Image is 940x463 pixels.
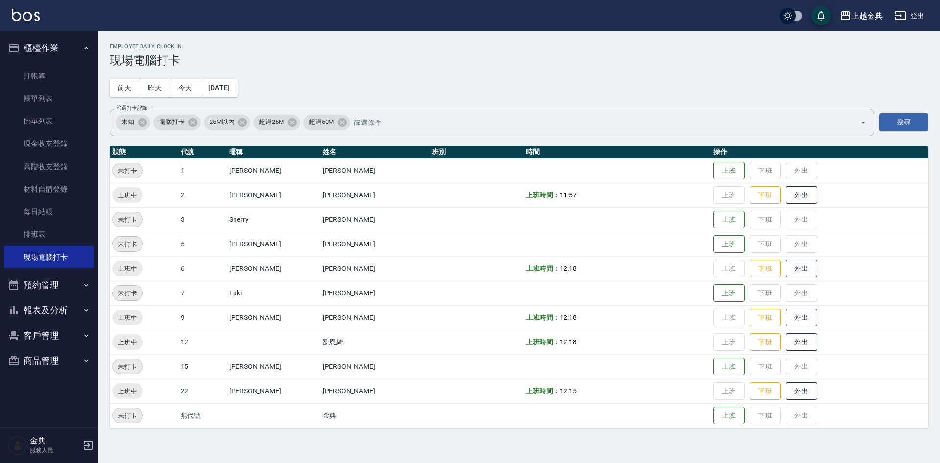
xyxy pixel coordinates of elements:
th: 班別 [429,146,523,159]
span: 電腦打卡 [153,117,190,127]
th: 狀態 [110,146,178,159]
a: 材料自購登錄 [4,178,94,200]
button: [DATE] [200,79,237,97]
td: [PERSON_NAME] [227,158,321,183]
button: 下班 [750,309,781,327]
td: 無代號 [178,403,227,428]
button: 昨天 [140,79,170,97]
span: 12:18 [560,338,577,346]
td: 5 [178,232,227,256]
img: Logo [12,9,40,21]
button: 上班 [713,407,745,425]
a: 現場電腦打卡 [4,246,94,268]
a: 高階收支登錄 [4,155,94,178]
b: 上班時間： [526,191,560,199]
img: Person [8,436,27,455]
button: 前天 [110,79,140,97]
div: 上越金典 [851,10,883,22]
span: 12:15 [560,387,577,395]
td: [PERSON_NAME] [320,305,429,330]
td: [PERSON_NAME] [320,354,429,379]
span: 25M以內 [204,117,240,127]
button: 上班 [713,235,745,253]
button: 上班 [713,358,745,376]
div: 未知 [116,115,150,130]
span: 未打卡 [113,411,142,421]
td: [PERSON_NAME] [320,232,429,256]
button: 外出 [786,382,817,400]
b: 上班時間： [526,314,560,321]
th: 代號 [178,146,227,159]
button: 外出 [786,309,817,327]
td: [PERSON_NAME] [320,256,429,281]
button: 下班 [750,186,781,204]
td: 22 [178,379,227,403]
td: [PERSON_NAME] [320,379,429,403]
td: 劉恩綺 [320,330,429,354]
b: 上班時間： [526,265,560,272]
span: 未打卡 [113,362,142,372]
button: Open [855,115,871,130]
a: 打帳單 [4,65,94,87]
button: 外出 [786,260,817,278]
button: 登出 [891,7,928,25]
span: 12:18 [560,265,577,272]
td: [PERSON_NAME] [320,281,429,305]
b: 上班時間： [526,338,560,346]
span: 超過25M [253,117,290,127]
button: 報表及分析 [4,297,94,323]
button: 搜尋 [879,113,928,131]
span: 未知 [116,117,140,127]
a: 排班表 [4,223,94,245]
button: 上越金典 [836,6,887,26]
button: 上班 [713,284,745,302]
td: 2 [178,183,227,207]
button: 上班 [713,162,745,180]
button: save [811,6,831,25]
td: 3 [178,207,227,232]
span: 上班中 [112,313,143,323]
div: 電腦打卡 [153,115,201,130]
span: 超過50M [303,117,340,127]
button: 上班 [713,211,745,229]
button: 下班 [750,382,781,400]
td: 金典 [320,403,429,428]
input: 篩選條件 [352,114,843,131]
td: [PERSON_NAME] [227,183,321,207]
td: Sherry [227,207,321,232]
span: 上班中 [112,386,143,396]
label: 篩選打卡記錄 [117,104,147,112]
button: 商品管理 [4,348,94,373]
td: 15 [178,354,227,379]
th: 姓名 [320,146,429,159]
span: 未打卡 [113,288,142,298]
h3: 現場電腦打卡 [110,53,928,67]
td: 7 [178,281,227,305]
span: 上班中 [112,337,143,347]
th: 時間 [523,146,711,159]
button: 下班 [750,333,781,351]
th: 操作 [711,146,928,159]
button: 下班 [750,260,781,278]
span: 12:18 [560,314,577,321]
p: 服務人員 [30,446,80,455]
span: 未打卡 [113,239,142,249]
b: 上班時間： [526,387,560,395]
td: 6 [178,256,227,281]
td: [PERSON_NAME] [227,232,321,256]
button: 客戶管理 [4,323,94,348]
td: [PERSON_NAME] [227,379,321,403]
button: 今天 [170,79,201,97]
span: 上班中 [112,190,143,200]
h2: Employee Daily Clock In [110,43,928,49]
td: 12 [178,330,227,354]
span: 未打卡 [113,215,142,225]
button: 外出 [786,333,817,351]
span: 11:57 [560,191,577,199]
button: 預約管理 [4,272,94,298]
button: 櫃檯作業 [4,35,94,61]
td: [PERSON_NAME] [320,183,429,207]
a: 現金收支登錄 [4,132,94,155]
td: [PERSON_NAME] [320,158,429,183]
div: 25M以內 [204,115,251,130]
